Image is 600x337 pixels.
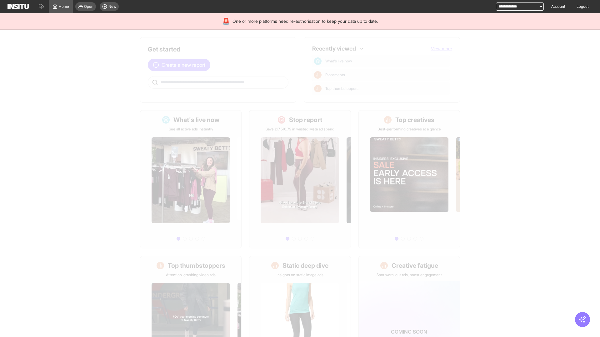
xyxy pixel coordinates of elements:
img: Logo [7,4,29,9]
div: 🚨 [222,17,230,26]
span: Open [84,4,93,9]
span: Home [59,4,69,9]
span: One or more platforms need re-authorisation to keep your data up to date. [232,18,378,24]
span: New [108,4,116,9]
